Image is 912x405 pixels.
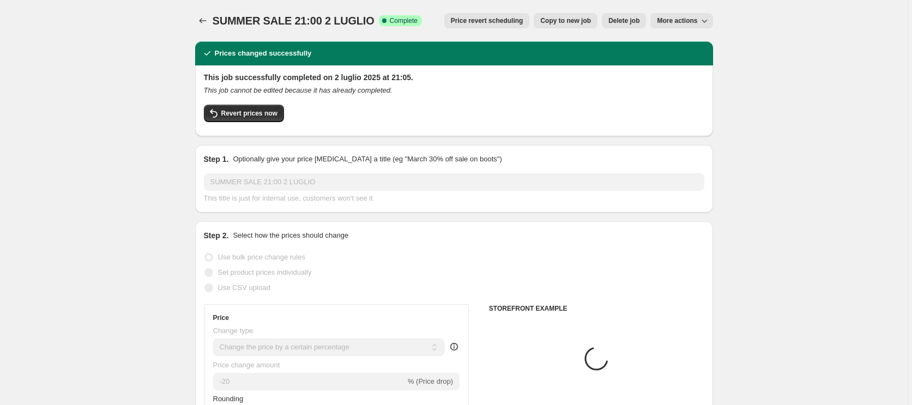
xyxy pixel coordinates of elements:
[390,16,418,25] span: Complete
[408,377,453,385] span: % (Price drop)
[213,361,280,369] span: Price change amount
[233,154,502,165] p: Optionally give your price [MEDICAL_DATA] a title (eg "March 30% off sale on boots")
[221,109,277,118] span: Revert prices now
[213,373,406,390] input: -15
[451,16,523,25] span: Price revert scheduling
[489,304,704,313] h6: STOREFRONT EXAMPLE
[449,341,460,352] div: help
[650,13,712,28] button: More actions
[195,13,210,28] button: Price change jobs
[218,253,305,261] span: Use bulk price change rules
[608,16,639,25] span: Delete job
[204,72,704,83] h2: This job successfully completed on 2 luglio 2025 at 21:05.
[657,16,697,25] span: More actions
[204,173,704,191] input: 30% off holiday sale
[233,230,348,241] p: Select how the prices should change
[204,230,229,241] h2: Step 2.
[540,16,591,25] span: Copy to new job
[215,48,312,59] h2: Prices changed successfully
[218,268,312,276] span: Set product prices individually
[204,154,229,165] h2: Step 1.
[204,86,392,94] i: This job cannot be edited because it has already completed.
[204,105,284,122] button: Revert prices now
[602,13,646,28] button: Delete job
[213,313,229,322] h3: Price
[204,194,373,202] span: This title is just for internal use, customers won't see it
[213,15,375,27] span: SUMMER SALE 21:00 2 LUGLIO
[444,13,530,28] button: Price revert scheduling
[213,395,244,403] span: Rounding
[213,327,253,335] span: Change type
[218,283,270,292] span: Use CSV upload
[534,13,597,28] button: Copy to new job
